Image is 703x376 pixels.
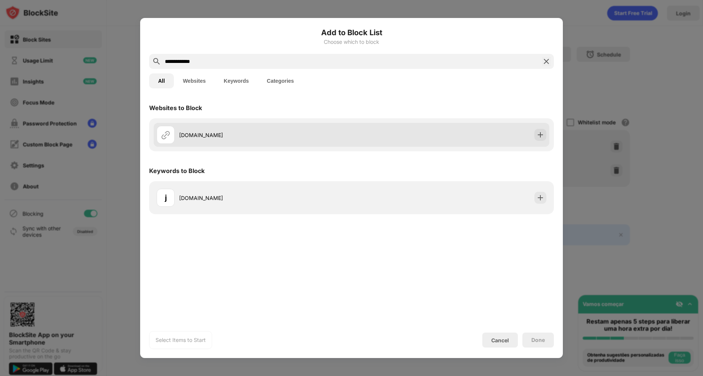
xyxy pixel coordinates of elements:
[149,167,205,175] div: Keywords to Block
[161,130,170,139] img: url.svg
[179,194,351,202] div: [DOMAIN_NAME]
[149,104,202,112] div: Websites to Block
[174,73,215,88] button: Websites
[165,192,167,203] div: j
[149,27,554,38] h6: Add to Block List
[179,131,351,139] div: [DOMAIN_NAME]
[258,73,303,88] button: Categories
[542,57,551,66] img: search-close
[152,57,161,66] img: search.svg
[215,73,258,88] button: Keywords
[491,337,509,343] div: Cancel
[149,73,174,88] button: All
[149,39,554,45] div: Choose which to block
[156,336,206,344] div: Select Items to Start
[531,337,545,343] div: Done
